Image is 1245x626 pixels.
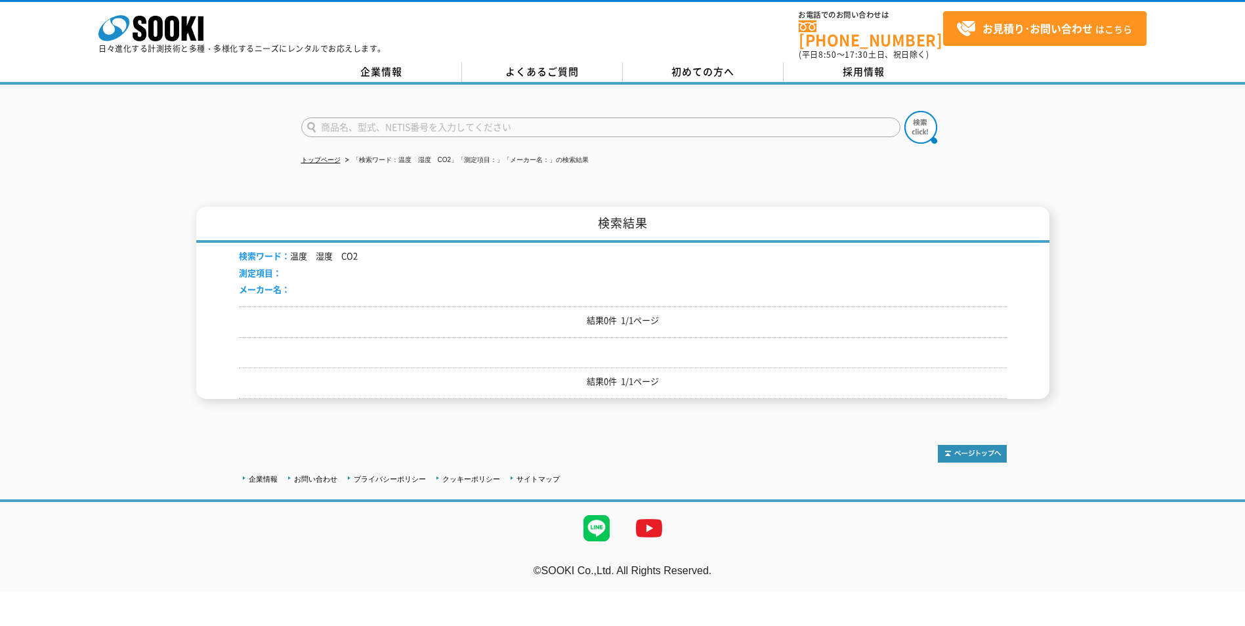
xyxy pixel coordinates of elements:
p: 結果0件 1/1ページ [239,314,1007,327]
img: YouTube [623,502,675,554]
a: 企業情報 [249,475,278,483]
a: お問い合わせ [294,475,337,483]
a: サイトマップ [517,475,560,483]
a: 初めての方へ [623,62,784,82]
a: テストMail [1194,578,1245,589]
li: 温度 湿度 CO2 [239,249,358,263]
span: 測定項目： [239,266,282,279]
a: プライバシーポリシー [354,475,426,483]
a: クッキーポリシー [442,475,500,483]
img: トップページへ [938,445,1007,463]
span: はこちら [956,19,1132,39]
span: 初めての方へ [671,64,734,79]
h1: 検索結果 [196,207,1049,243]
li: 「検索ワード：温度 湿度 CO2」「測定項目：」「メーカー名：」の検索結果 [343,154,589,167]
p: 結果0件 1/1ページ [239,375,1007,388]
img: btn_search.png [904,111,937,144]
a: [PHONE_NUMBER] [799,20,943,47]
span: 17:30 [845,49,868,60]
span: メーカー名： [239,283,290,295]
a: 採用情報 [784,62,944,82]
span: (平日 ～ 土日、祝日除く) [799,49,929,60]
a: よくあるご質問 [462,62,623,82]
a: トップページ [301,156,341,163]
strong: お見積り･お問い合わせ [982,20,1093,36]
span: 検索ワード： [239,249,290,262]
input: 商品名、型式、NETIS番号を入力してください [301,117,900,137]
a: 企業情報 [301,62,462,82]
a: お見積り･お問い合わせはこちら [943,11,1147,46]
span: お電話でのお問い合わせは [799,11,943,19]
p: 日々進化する計測技術と多種・多様化するニーズにレンタルでお応えします。 [98,45,386,52]
span: 8:50 [818,49,837,60]
img: LINE [570,502,623,554]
